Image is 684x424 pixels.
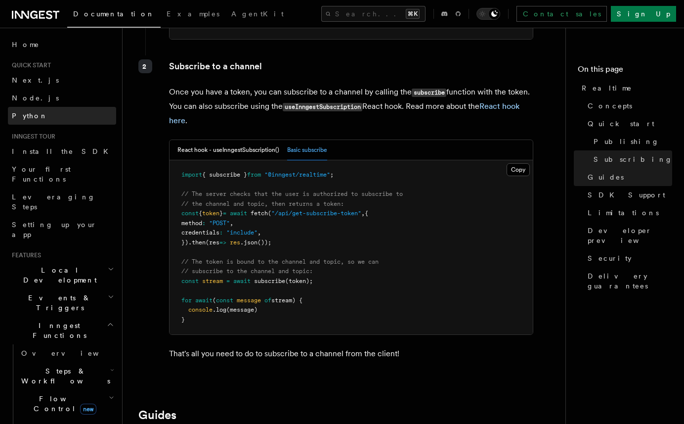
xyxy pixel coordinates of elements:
span: { subscribe } [202,171,247,178]
p: Subscribe to a channel [169,59,533,73]
span: .log [213,306,226,313]
a: Developer preview [584,222,672,249]
a: Examples [161,3,225,27]
a: Contact sales [516,6,607,22]
button: Search...⌘K [321,6,426,22]
button: Local Development [8,261,116,289]
a: Home [8,36,116,53]
span: "@inngest/realtime" [264,171,330,178]
span: token [202,210,219,217]
span: }) [181,239,188,246]
span: : [219,229,223,236]
span: ()); [257,239,271,246]
span: "include" [226,229,257,236]
span: Limitations [588,208,659,218]
p: That's all you need to do to subscribe to a channel from the client! [169,347,533,361]
span: AgentKit [231,10,284,18]
span: , [230,220,233,227]
a: Guides [138,408,176,422]
span: = [223,210,226,217]
span: new [80,404,96,415]
span: import [181,171,202,178]
span: Features [8,251,41,259]
span: stream) { [271,297,302,304]
button: Toggle dark mode [476,8,500,20]
span: console [188,306,213,313]
kbd: ⌘K [406,9,420,19]
span: Inngest Functions [8,321,107,340]
span: const [181,278,199,284]
span: Flow Control [17,394,109,414]
a: Sign Up [611,6,676,22]
code: subscribe [412,89,446,97]
a: Limitations [584,204,672,222]
span: .json [240,239,257,246]
span: { [199,210,202,217]
span: => [219,239,226,246]
span: // The server checks that the user is authorized to subscribe to [181,190,403,197]
span: const [216,297,233,304]
a: Overview [17,344,116,362]
a: Python [8,107,116,125]
span: Inngest tour [8,133,55,141]
span: stream [202,278,223,284]
span: = [226,278,230,284]
span: .then [188,239,206,246]
span: Guides [588,172,624,182]
div: 2 [138,59,152,73]
a: Quick start [584,115,672,133]
span: Quick start [8,61,51,69]
a: Realtime [578,79,672,97]
span: for [181,297,192,304]
span: credentials [181,229,219,236]
span: Install the SDK [12,147,114,155]
a: Node.js [8,89,116,107]
span: { [365,210,368,217]
span: await [233,278,251,284]
a: SDK Support [584,186,672,204]
span: // The token is bound to the channel and topic, so we can [181,258,379,265]
span: "POST" [209,220,230,227]
a: AgentKit [225,3,290,27]
span: (token); [285,278,313,284]
a: Install the SDK [8,142,116,160]
span: Delivery guarantees [588,271,672,291]
code: useInngestSubscription [283,103,362,111]
span: Subscribing [594,154,673,164]
span: Examples [167,10,219,18]
h4: On this page [578,63,672,79]
span: of [264,297,271,304]
span: } [181,316,185,323]
span: subscribe [254,278,285,284]
button: React hook - useInngestSubscription() [177,140,279,160]
span: Developer preview [588,226,672,245]
p: Once you have a token, you can subscribe to a channel by calling the function with the token. You... [169,85,533,128]
a: Security [584,249,672,267]
a: Concepts [584,97,672,115]
span: Documentation [73,10,155,18]
button: Basic subscribe [287,140,327,160]
span: res [230,239,240,246]
span: ( [213,297,216,304]
span: Quick start [588,119,654,129]
a: Guides [584,168,672,186]
a: Your first Functions [8,160,116,188]
a: Setting up your app [8,216,116,243]
span: fetch [251,210,268,217]
span: method [181,220,202,227]
span: : [202,220,206,227]
span: from [247,171,261,178]
span: , [257,229,261,236]
span: Python [12,112,48,120]
span: Setting up your app [12,221,97,238]
a: Next.js [8,71,116,89]
span: Security [588,253,632,263]
span: await [230,210,247,217]
a: Documentation [67,3,161,28]
button: Events & Triggers [8,289,116,317]
span: Publishing [594,137,659,146]
span: Events & Triggers [8,293,108,313]
button: Steps & Workflows [17,362,116,390]
span: ( [268,210,271,217]
button: Copy [507,163,530,176]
